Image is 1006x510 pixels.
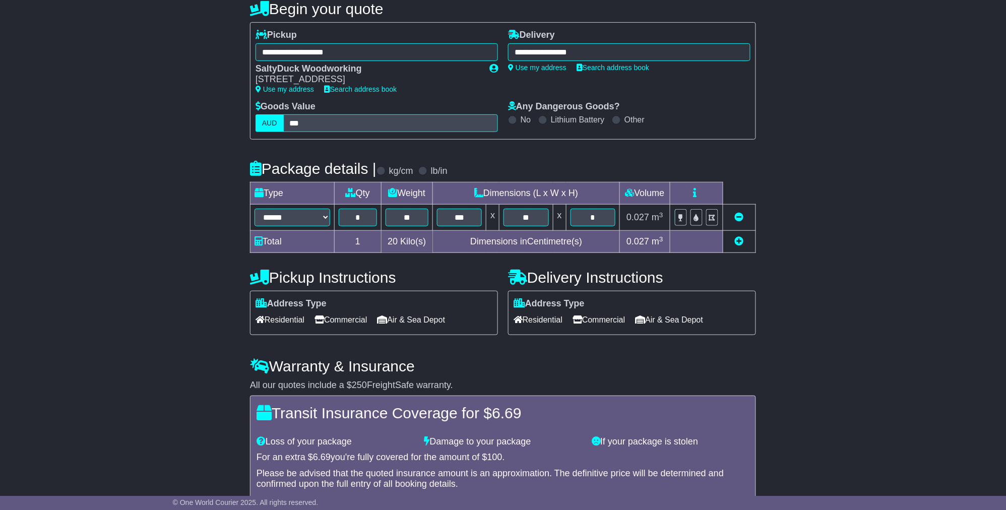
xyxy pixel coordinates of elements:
[619,182,670,205] td: Volume
[624,115,645,124] label: Other
[389,166,413,177] label: kg/cm
[659,235,663,243] sup: 3
[256,74,479,85] div: [STREET_ADDRESS]
[251,436,419,448] div: Loss of your package
[735,236,744,246] a: Add new item
[256,298,327,309] label: Address Type
[486,205,499,231] td: x
[257,405,749,421] h4: Transit Insurance Coverage for $
[652,212,663,222] span: m
[433,182,620,205] td: Dimensions (L x W x H)
[419,436,587,448] div: Damage to your package
[508,63,567,72] a: Use my address
[487,452,502,462] span: 100
[256,85,314,93] a: Use my address
[492,405,521,421] span: 6.69
[573,312,625,328] span: Commercial
[256,30,297,41] label: Pickup
[659,211,663,219] sup: 3
[508,30,555,41] label: Delivery
[587,436,754,448] div: If your package is stolen
[257,495,749,506] div: Dangerous Goods will lead to an additional loading on top of this.
[250,380,756,391] div: All our quotes include a $ FreightSafe warranty.
[256,312,304,328] span: Residential
[514,298,585,309] label: Address Type
[521,115,531,124] label: No
[626,236,649,246] span: 0.027
[388,236,398,246] span: 20
[324,85,397,93] a: Search address book
[636,312,704,328] span: Air & Sea Depot
[256,114,284,132] label: AUD
[256,63,479,75] div: SaltyDuck Woodworking
[378,312,446,328] span: Air & Sea Depot
[315,312,367,328] span: Commercial
[335,182,382,205] td: Qty
[381,182,433,205] td: Weight
[352,380,367,390] span: 250
[313,452,331,462] span: 6.69
[257,468,749,490] div: Please be advised that the quoted insurance amount is an approximation. The definitive price will...
[173,498,319,506] span: © One World Courier 2025. All rights reserved.
[431,166,448,177] label: lb/in
[250,358,756,374] h4: Warranty & Insurance
[257,452,749,463] div: For an extra $ you're fully covered for the amount of $ .
[652,236,663,246] span: m
[250,182,335,205] td: Type
[433,231,620,253] td: Dimensions in Centimetre(s)
[250,160,376,177] h4: Package details |
[626,212,649,222] span: 0.027
[250,231,335,253] td: Total
[381,231,433,253] td: Kilo(s)
[735,212,744,222] a: Remove this item
[553,205,566,231] td: x
[250,1,756,17] h4: Begin your quote
[335,231,382,253] td: 1
[551,115,605,124] label: Lithium Battery
[577,63,649,72] a: Search address book
[250,269,498,286] h4: Pickup Instructions
[256,101,316,112] label: Goods Value
[508,269,756,286] h4: Delivery Instructions
[514,312,562,328] span: Residential
[508,101,620,112] label: Any Dangerous Goods?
